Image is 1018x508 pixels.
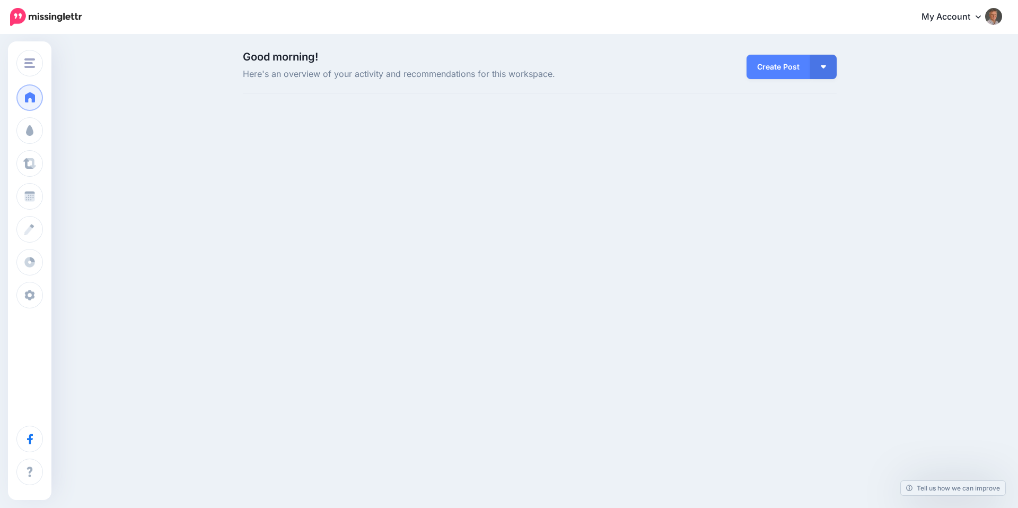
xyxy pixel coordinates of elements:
img: Missinglettr [10,8,82,26]
img: arrow-down-white.png [821,65,826,68]
a: My Account [911,4,1002,30]
a: Tell us how we can improve [901,481,1005,495]
span: Here's an overview of your activity and recommendations for this workspace. [243,67,634,81]
span: Good morning! [243,50,318,63]
a: Create Post [747,55,810,79]
img: menu.png [24,58,35,68]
